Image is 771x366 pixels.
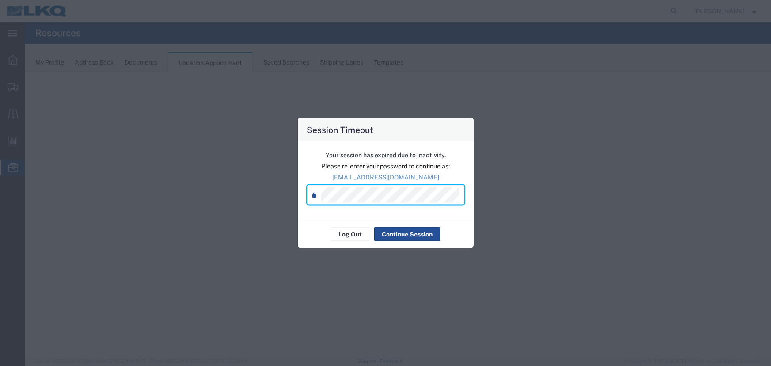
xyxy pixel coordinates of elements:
p: Please re-enter your password to continue as: [307,162,464,171]
p: Your session has expired due to inactivity. [307,151,464,160]
h4: Session Timeout [307,123,373,136]
button: Log Out [331,227,369,241]
button: Continue Session [374,227,440,241]
p: [EMAIL_ADDRESS][DOMAIN_NAME] [307,173,464,182]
